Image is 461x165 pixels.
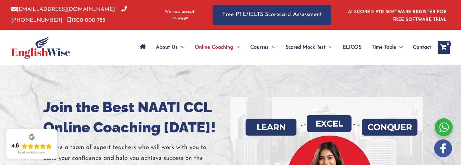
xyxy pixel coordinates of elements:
[245,36,280,59] a: CoursesMenu Toggle
[326,36,332,59] span: Menu Toggle
[11,7,115,12] a: [EMAIL_ADDRESS][DOMAIN_NAME]
[367,36,408,59] a: Time TableMenu Toggle
[344,4,450,25] aside: Header Widget 1
[286,36,326,59] span: Scored Mock Test
[337,36,367,59] a: ELICOS
[11,36,70,59] img: cropped-ew-logo
[413,36,431,59] span: Contact
[434,139,452,157] img: white-facebook.png
[195,36,233,59] span: Online Coaching
[156,36,178,59] span: About Us
[18,151,45,155] div: Read our 723 reviews
[250,36,269,59] span: Courses
[348,10,447,22] a: AI SCORED PTE SOFTWARE REGISTER FOR FREE SOFTWARE TRIAL
[396,36,403,59] span: Menu Toggle
[269,36,275,59] span: Menu Toggle
[408,36,431,59] a: Contact
[372,36,396,59] span: Time Table
[438,41,450,54] a: View Shopping Cart, empty
[151,36,190,59] a: About UsMenu Toggle
[280,36,337,59] a: Scored Mock TestMenu Toggle
[213,5,331,25] a: Free PTE/IELTS Scorecard Assessment
[12,142,52,150] div: Rating: 4.8 out of 5
[43,97,226,137] h1: Join the Best NAATI CCL Online Coaching [DATE]!
[343,36,361,59] span: ELICOS
[67,18,105,23] a: 1300 000 783
[135,36,431,59] nav: Site Navigation: Main Menu
[165,9,194,15] span: We now accept
[171,17,188,20] img: Afterpay-Logo
[233,36,240,59] span: Menu Toggle
[12,142,19,150] div: 4.8
[190,36,245,59] a: Online CoachingMenu Toggle
[11,7,127,23] a: [PHONE_NUMBER]
[178,36,184,59] span: Menu Toggle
